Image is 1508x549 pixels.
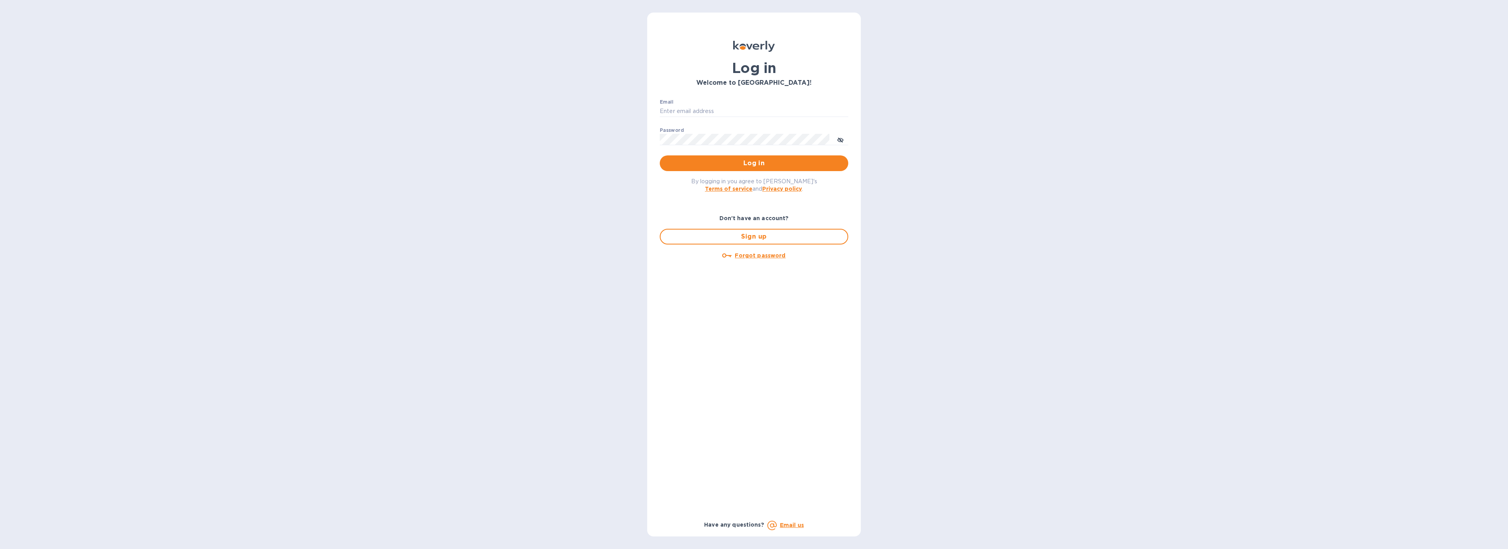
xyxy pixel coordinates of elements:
u: Forgot password [735,252,785,259]
img: Koverly [733,41,775,52]
label: Password [660,128,684,133]
button: Log in [660,155,848,171]
b: Have any questions? [704,522,764,528]
button: toggle password visibility [833,131,848,147]
h3: Welcome to [GEOGRAPHIC_DATA]! [660,79,848,87]
span: Log in [666,159,842,168]
a: Terms of service [705,186,752,192]
button: Sign up [660,229,848,244]
span: By logging in you agree to [PERSON_NAME]'s and . [691,178,817,192]
label: Email [660,100,673,104]
a: Email us [780,522,804,528]
span: Sign up [667,232,841,241]
h1: Log in [660,60,848,76]
a: Privacy policy [762,186,802,192]
input: Enter email address [660,106,848,117]
b: Don't have an account? [719,215,789,221]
